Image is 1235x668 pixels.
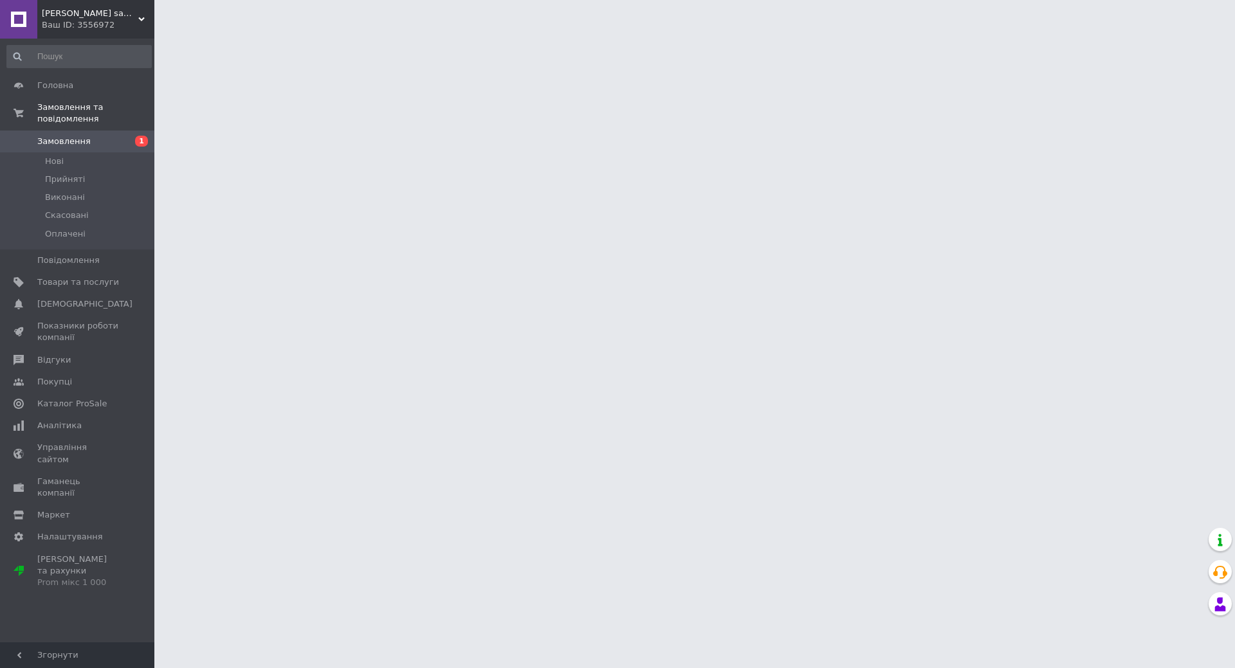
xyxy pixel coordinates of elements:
span: Скасовані [45,210,89,221]
span: Товари та послуги [37,276,119,288]
span: Нові [45,156,64,167]
div: Prom мікс 1 000 [37,577,119,588]
span: Каталог ProSale [37,398,107,410]
span: Замовлення та повідомлення [37,102,154,125]
span: Аналітика [37,420,82,431]
span: Налаштування [37,531,103,543]
div: Ваш ID: 3556972 [42,19,154,31]
span: [PERSON_NAME] та рахунки [37,554,119,589]
span: Покупці [37,376,72,388]
span: Замовлення [37,136,91,147]
span: [DEMOGRAPHIC_DATA] [37,298,133,310]
span: Повідомлення [37,255,100,266]
span: Гаманець компанії [37,476,119,499]
span: Відгуки [37,354,71,366]
span: roman sambirskuy [42,8,138,19]
span: Маркет [37,509,70,521]
span: Показники роботи компанії [37,320,119,343]
span: Виконані [45,192,85,203]
span: Головна [37,80,73,91]
input: Пошук [6,45,152,68]
span: Прийняті [45,174,85,185]
span: 1 [135,136,148,147]
span: Управління сайтом [37,442,119,465]
span: Оплачені [45,228,86,240]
